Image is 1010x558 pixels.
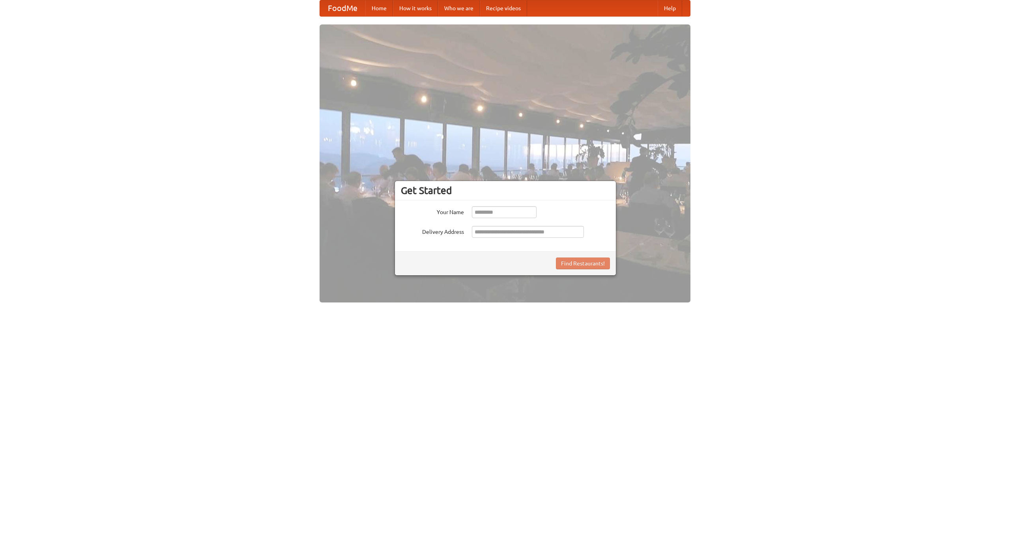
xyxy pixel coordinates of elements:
label: Delivery Address [401,226,464,236]
h3: Get Started [401,185,610,196]
a: Help [658,0,682,16]
a: Recipe videos [480,0,527,16]
button: Find Restaurants! [556,258,610,269]
a: Home [365,0,393,16]
a: FoodMe [320,0,365,16]
label: Your Name [401,206,464,216]
a: Who we are [438,0,480,16]
a: How it works [393,0,438,16]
